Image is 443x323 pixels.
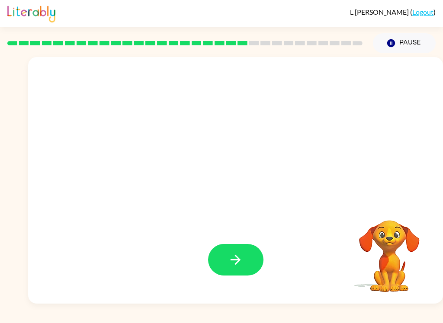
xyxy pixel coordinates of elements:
[412,8,433,16] a: Logout
[350,8,410,16] span: L [PERSON_NAME]
[350,8,436,16] div: ( )
[346,207,433,293] video: Your browser must support playing .mp4 files to use Literably. Please try using another browser.
[373,33,436,53] button: Pause
[7,3,55,22] img: Literably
